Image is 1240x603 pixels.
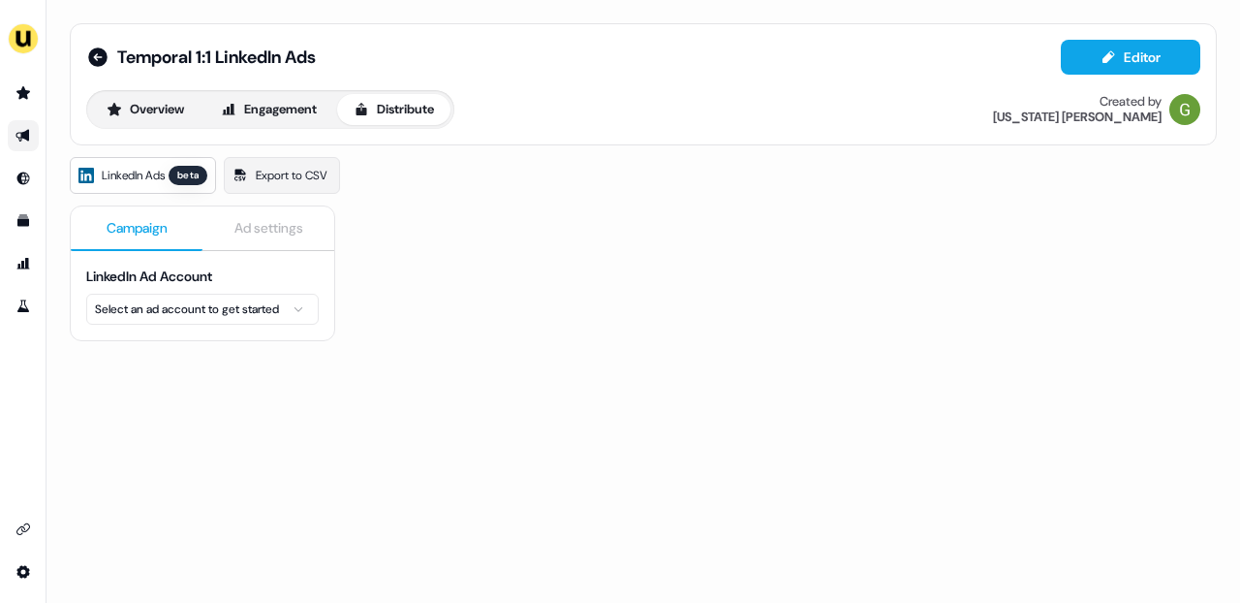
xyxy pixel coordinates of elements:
div: Created by [1100,94,1162,110]
button: Editor [1061,40,1200,75]
div: beta [169,166,207,185]
a: Export to CSV [224,157,340,194]
a: Go to outbound experience [8,120,39,151]
a: Go to Inbound [8,163,39,194]
span: LinkedIn Ads [102,166,165,185]
div: [US_STATE] [PERSON_NAME] [993,110,1162,125]
button: Overview [90,94,201,125]
a: Go to integrations [8,514,39,545]
a: Editor [1061,49,1200,70]
a: Go to integrations [8,556,39,587]
img: Georgia [1169,94,1200,125]
span: Campaign [107,218,168,238]
a: Go to attribution [8,248,39,279]
span: Temporal 1:1 LinkedIn Ads [117,46,316,69]
a: Go to experiments [8,291,39,322]
button: Engagement [204,94,333,125]
button: Distribute [337,94,450,125]
span: Export to CSV [256,166,327,185]
label: LinkedIn Ad Account [86,268,212,285]
a: Go to prospects [8,78,39,109]
a: LinkedIn Adsbeta [70,157,216,194]
a: Go to templates [8,206,39,237]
